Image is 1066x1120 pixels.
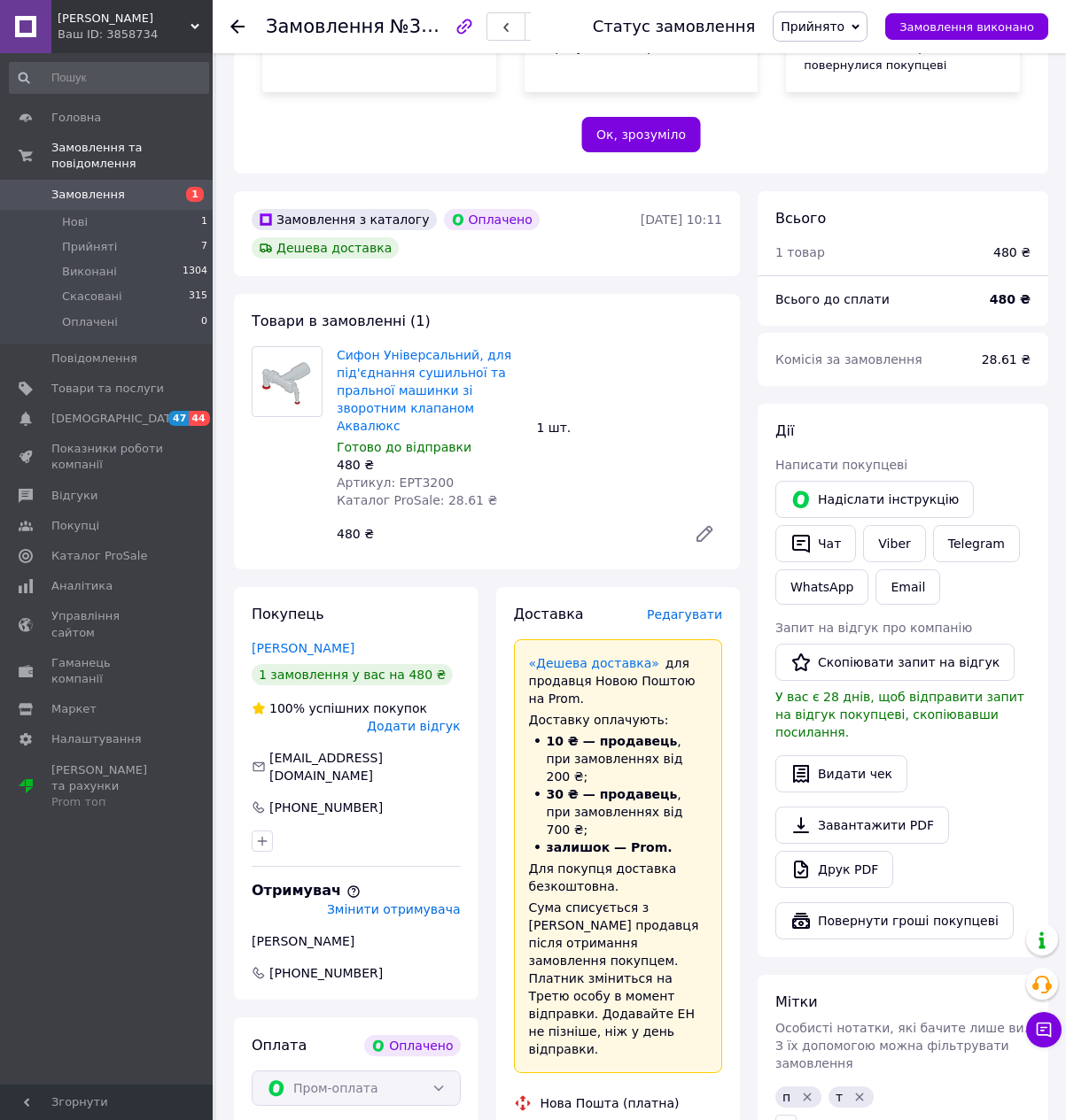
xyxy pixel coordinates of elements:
div: 480 ₴ [993,243,1031,261]
span: Виконані [62,264,117,280]
span: 44 [189,411,209,426]
span: Покупець [252,606,324,622]
span: Особисті нотатки, які бачите лише ви. З їх допомогою можна фільтрувати замовлення [775,1021,1028,1070]
a: Друк PDF [775,851,893,888]
button: Чат з покупцем [1026,1012,1062,1047]
span: залишок — Prom. [547,840,673,854]
div: Ваш ID: 3858734 [58,27,213,42]
button: Видати чек [775,755,907,792]
span: 28.61 ₴ [982,352,1031,367]
div: Повернутися назад [230,18,245,35]
div: Дешева доставка [252,237,399,259]
a: [PERSON_NAME] [252,641,354,655]
span: Артикул: EPT3200 [337,475,454,490]
span: п [782,1090,790,1104]
span: Оплачені [62,314,118,330]
span: Каталог ProSale [51,548,147,564]
li: , при замовленнях від 200 ₴; [529,732,708,785]
span: [DEMOGRAPHIC_DATA] [51,411,183,427]
span: т [836,1090,843,1104]
div: успішних покупок [252,699,427,717]
span: Додати відгук [367,719,460,733]
div: для продавця Новою Поштою на Prom. [529,654,708,707]
div: 1 шт. [530,415,730,440]
span: Гаманець компанії [51,655,164,687]
span: 7 [201,239,207,255]
span: 100% [269,701,305,715]
span: Прийнято [781,19,844,34]
span: [PHONE_NUMBER] [268,964,385,982]
span: Запит на відгук про компанію [775,621,972,635]
div: Prom топ [51,794,164,810]
button: Замовлення виконано [885,13,1048,40]
span: 1304 [183,264,207,280]
span: Комісія за замовлення [775,352,922,367]
button: Чат [775,525,856,562]
div: Доставку оплачують: [529,711,708,729]
span: Показники роботи компанії [51,441,164,473]
svg: Видалити мітку [852,1090,867,1104]
div: Сума списується з [PERSON_NAME] продавця після отримання замовлення покупцем. Платник зміниться н... [529,899,708,1058]
span: Товари та послуги [51,381,164,397]
span: Аналітика [51,578,113,594]
span: 1 товар [775,245,825,259]
span: Оплата [252,1037,307,1054]
span: Нові [62,214,88,230]
div: 480 ₴ [330,521,680,546]
input: Пошук [9,62,209,94]
span: 1 [186,187,204,202]
span: Всього до сплати [775,292,890,306]
span: Каталог ProSale: 28.61 ₴ [337,493,497,507]
a: Telegram [933,525,1020,562]
li: , при замовленнях від 700 ₴; [529,785,708,838]
a: Viber [863,525,925,562]
button: Email [875,569,940,605]
div: Оплачено [364,1035,460,1056]
span: Мітки [775,993,818,1010]
span: Управління сайтом [51,608,164,640]
span: 30 ₴ — продавець [547,787,678,801]
span: Відгуки [51,488,97,504]
span: Покупці [51,518,99,534]
div: Для покупця доставка безкоштовна. [529,860,708,895]
span: Замовлення [51,187,125,203]
span: Змінити отримувача [327,902,461,916]
span: Скасовані [62,289,122,305]
span: Головна [51,110,101,126]
span: [PERSON_NAME] та рахунки [51,762,164,811]
div: Оплачено [444,209,540,230]
a: Завантажити PDF [775,807,949,844]
button: Повернути гроші покупцеві [775,902,1014,939]
span: Повідомлення [51,351,137,367]
div: [PERSON_NAME] [252,932,461,950]
a: Редагувати [687,516,722,552]
a: «Дешева доставка» [529,656,659,670]
div: [PHONE_NUMBER] [268,799,385,816]
span: Готово до відправки [337,440,471,454]
span: [EMAIL_ADDRESS][DOMAIN_NAME] [269,751,383,783]
span: 1 [201,214,207,230]
span: Маркет [51,701,97,717]
span: 0 [201,314,207,330]
span: 47 [168,411,189,426]
span: У вас є 28 днів, щоб відправити запит на відгук покупцеві, скопіювавши посилання. [775,690,1024,739]
button: Надіслати інструкцію [775,481,974,518]
span: Всього [775,210,826,227]
span: Редагувати [647,607,722,622]
a: Сифон Універсальний, для під'єднання сушильної та пральної машинки зі зворотним клапаном Аквалюкс [337,348,511,433]
div: Нова Пошта (платна) [536,1094,684,1112]
button: Ок, зрозуміло [581,117,701,152]
div: Замовлення з каталогу [252,209,437,230]
a: WhatsApp [775,569,868,605]
span: Прийняті [62,239,117,255]
span: Замовлення виконано [899,20,1034,34]
span: 10 ₴ — продавець [547,734,678,748]
svg: Видалити мітку [800,1090,814,1104]
button: Скопіювати запит на відгук [775,644,1015,681]
div: 1 замовлення у вас на 480 ₴ [252,664,453,685]
span: 315 [189,289,207,305]
img: Сифон Універсальний, для під'єднання сушильної та пральної машинки зі зворотним клапаном Аквалюкс [253,358,322,406]
span: Замовлення та повідомлення [51,140,213,172]
span: Написати покупцеві [775,458,907,472]
span: Дії [775,422,794,439]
